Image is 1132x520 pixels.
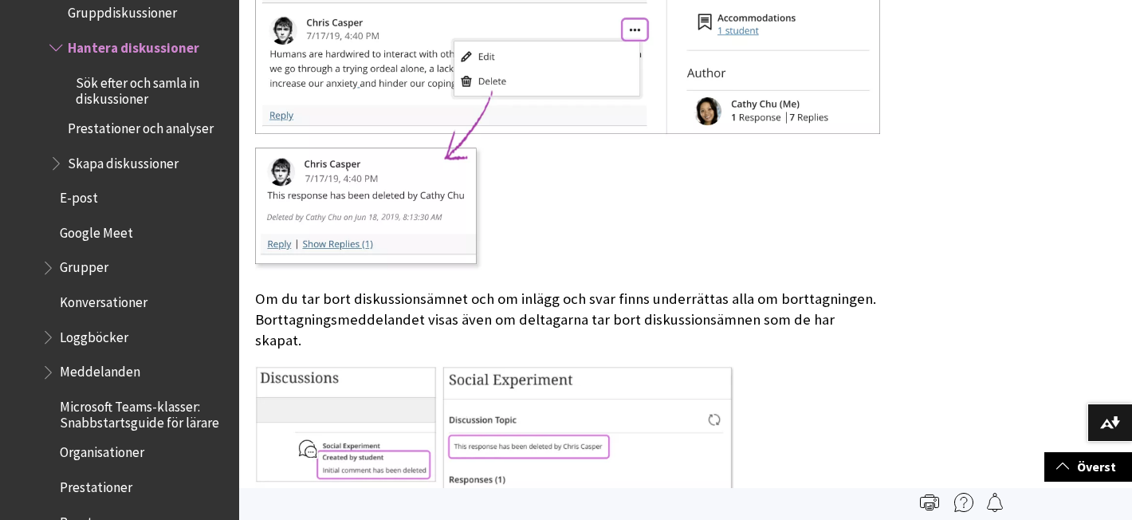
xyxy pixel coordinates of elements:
[60,359,140,380] span: Meddelanden
[255,289,880,352] p: Om du tar bort diskussionsämnet och om inlägg och svar finns underrättas alla om borttagningen. B...
[60,324,128,345] span: Loggböcker
[60,289,147,310] span: Konversationer
[920,493,939,512] img: Print
[60,439,144,461] span: Organisationer
[1044,452,1132,482] a: Överst
[985,493,1004,512] img: Follow this page
[954,493,973,512] img: More help
[68,34,199,56] span: Hantera diskussioner
[76,69,228,107] span: Sök efter och samla in diskussioner
[60,254,108,276] span: Grupper
[60,474,132,495] span: Prestationer
[60,184,98,206] span: E-post
[60,219,133,241] span: Google Meet
[60,393,228,431] span: Microsoft Teams-klasser: Snabbstartsguide för lärare
[68,150,179,171] span: Skapa diskussioner
[68,115,214,136] span: Prestationer och analyser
